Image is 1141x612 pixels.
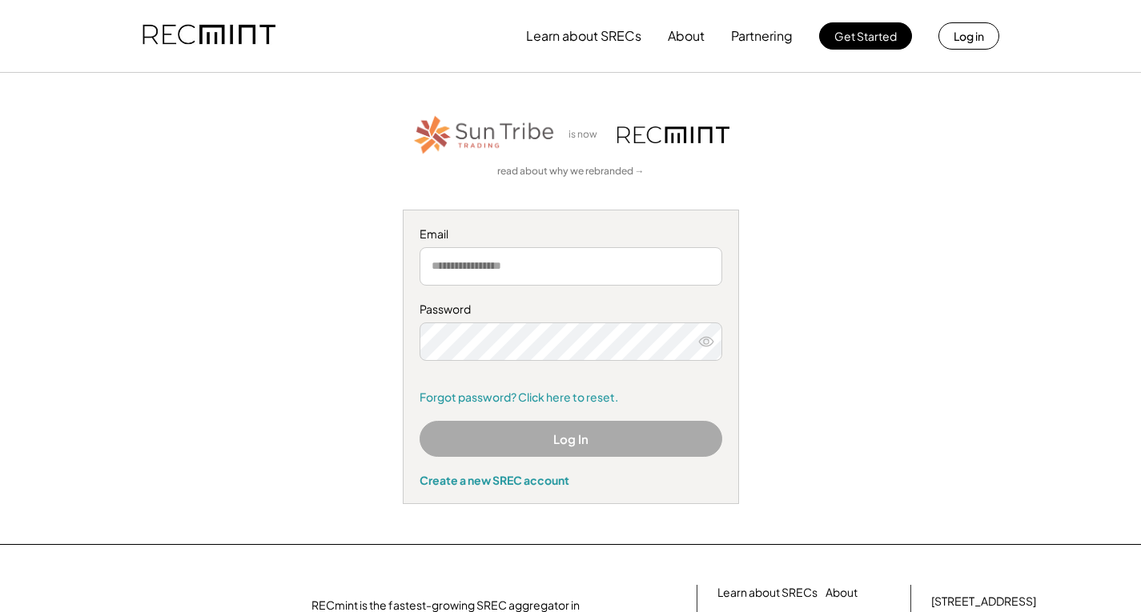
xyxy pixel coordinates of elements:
img: recmint-logotype%403x.png [617,126,729,143]
a: Forgot password? Click here to reset. [420,390,722,406]
div: Password [420,302,722,318]
button: About [668,20,705,52]
button: Log In [420,421,722,457]
button: Partnering [731,20,793,52]
div: [STREET_ADDRESS] [931,594,1036,610]
button: Get Started [819,22,912,50]
div: is now [564,128,609,142]
div: Create a new SREC account [420,473,722,487]
img: recmint-logotype%403x.png [143,9,275,63]
button: Log in [938,22,999,50]
a: About [826,585,858,601]
img: STT_Horizontal_Logo%2B-%2BColor.png [412,113,556,157]
a: read about why we rebranded → [497,165,645,178]
a: Learn about SRECs [717,585,818,601]
div: Email [420,226,722,242]
button: Learn about SRECs [526,20,641,52]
